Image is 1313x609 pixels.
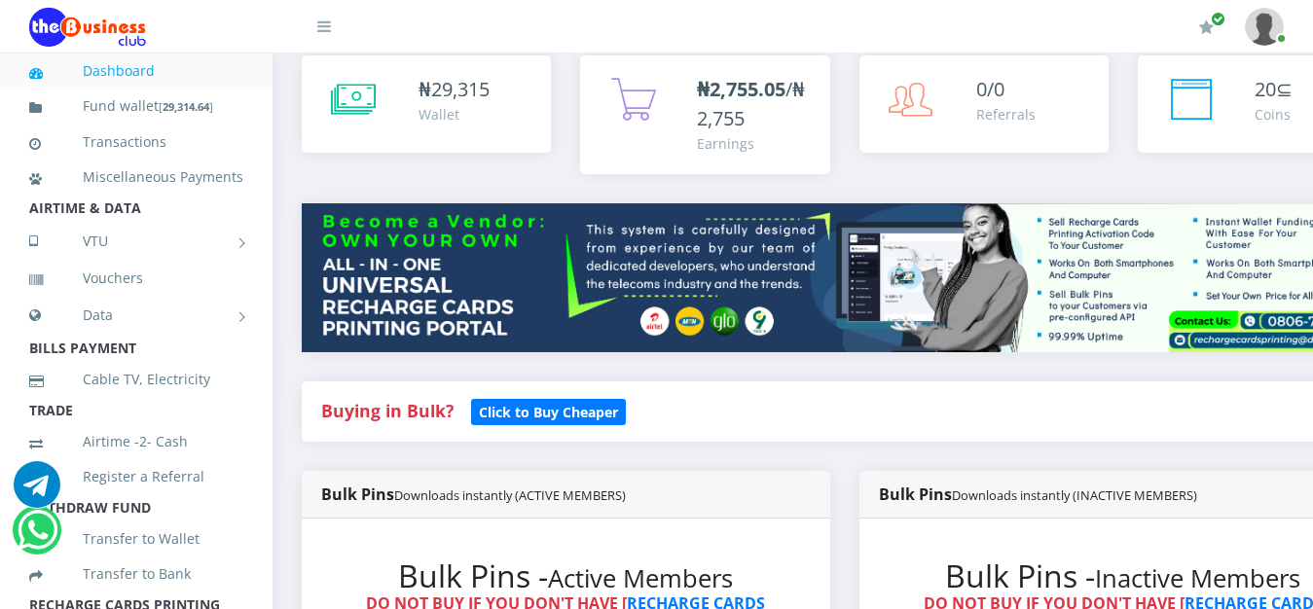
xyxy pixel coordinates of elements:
a: Transfer to Bank [29,552,243,596]
small: Inactive Members [1095,561,1300,595]
small: Active Members [548,561,733,595]
div: Wallet [419,104,490,125]
small: [ ] [159,99,213,114]
div: Earnings [697,133,810,154]
a: Airtime -2- Cash [29,419,243,464]
a: Fund wallet[29,314.64] [29,84,243,129]
strong: Bulk Pins [879,484,1197,505]
a: ₦2,755.05/₦2,755 Earnings [580,55,829,174]
div: ₦ [419,75,490,104]
small: Downloads instantly (INACTIVE MEMBERS) [952,486,1197,504]
a: Cable TV, Electricity [29,357,243,402]
a: Register a Referral [29,454,243,499]
a: VTU [29,217,243,266]
span: 20 [1255,76,1276,102]
div: Coins [1255,104,1293,125]
a: Click to Buy Cheaper [471,399,626,422]
h2: Bulk Pins - [341,557,791,594]
b: Click to Buy Cheaper [479,403,618,421]
a: Transactions [29,120,243,164]
a: Transfer to Wallet [29,517,243,561]
a: Chat for support [14,476,60,508]
div: Referrals [976,104,1036,125]
span: 0/0 [976,76,1004,102]
img: Logo [29,8,146,47]
a: Vouchers [29,256,243,301]
a: 0/0 Referrals [859,55,1109,153]
a: Chat for support [18,521,57,554]
a: ₦29,315 Wallet [302,55,551,153]
a: Dashboard [29,49,243,93]
span: 29,315 [431,76,490,102]
strong: Buying in Bulk? [321,399,454,422]
span: Renew/Upgrade Subscription [1211,12,1225,26]
strong: Bulk Pins [321,484,626,505]
img: User [1245,8,1284,46]
a: Data [29,291,243,340]
b: ₦2,755.05 [697,76,785,102]
div: ⊆ [1255,75,1293,104]
a: Miscellaneous Payments [29,155,243,199]
small: Downloads instantly (ACTIVE MEMBERS) [394,486,626,504]
b: 29,314.64 [163,99,209,114]
i: Renew/Upgrade Subscription [1199,19,1214,35]
span: /₦2,755 [697,76,805,131]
